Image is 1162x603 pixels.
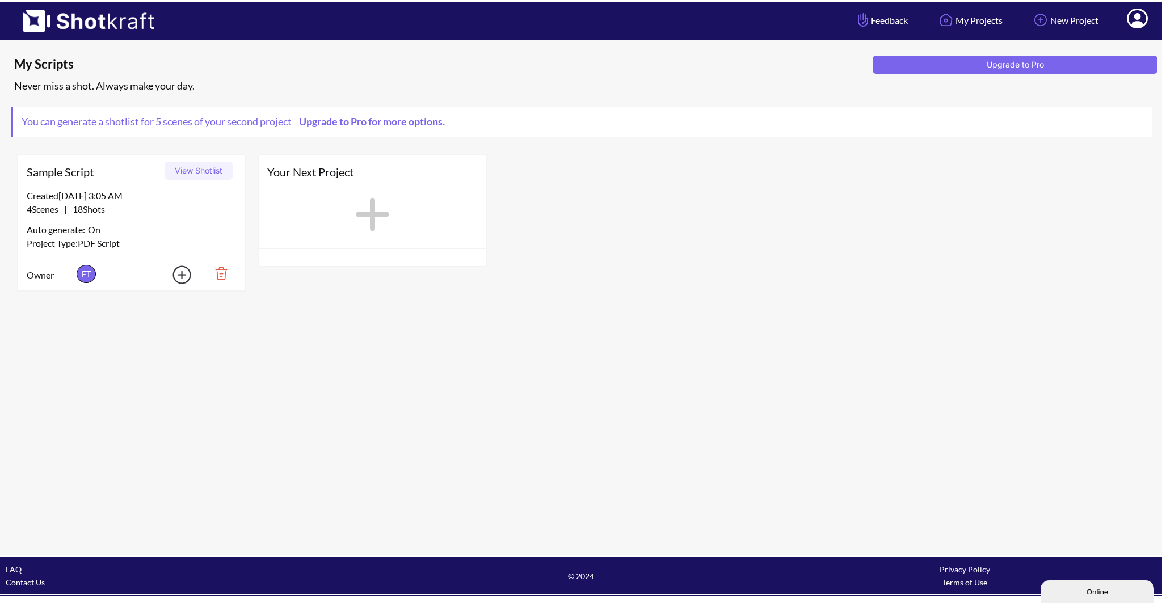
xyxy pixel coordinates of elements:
img: Add Icon [1031,10,1050,29]
span: 4 Scenes [27,204,64,214]
span: Owner [27,268,74,282]
span: 5 scenes of your second project [154,115,292,128]
span: FT [77,265,96,283]
a: My Projects [928,5,1011,35]
img: Add Icon [155,262,195,288]
span: On [88,223,100,237]
iframe: chat widget [1041,578,1156,603]
span: Sample Script [27,163,161,180]
button: View Shotlist [165,162,233,180]
span: | [27,203,105,216]
div: Never miss a shot. Always make your day. [11,77,1156,95]
a: New Project [1022,5,1107,35]
span: Feedback [855,14,908,27]
div: Privacy Policy [773,563,1156,576]
span: © 2024 [389,570,773,583]
img: Hand Icon [855,10,871,29]
span: Your Next Project [267,163,477,180]
a: FAQ [6,564,22,574]
button: Upgrade to Pro [873,56,1157,74]
div: Created [DATE] 3:05 AM [27,189,237,203]
div: Terms of Use [773,576,1156,589]
span: My Scripts [14,56,869,73]
span: You can generate a shotlist for [13,107,459,137]
span: Auto generate: [27,223,88,237]
a: Upgrade to Pro for more options. [292,115,451,128]
img: Home Icon [936,10,955,29]
a: Contact Us [6,577,45,587]
img: Trash Icon [197,264,237,283]
span: 18 Shots [67,204,105,214]
div: Project Type: PDF Script [27,237,237,250]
